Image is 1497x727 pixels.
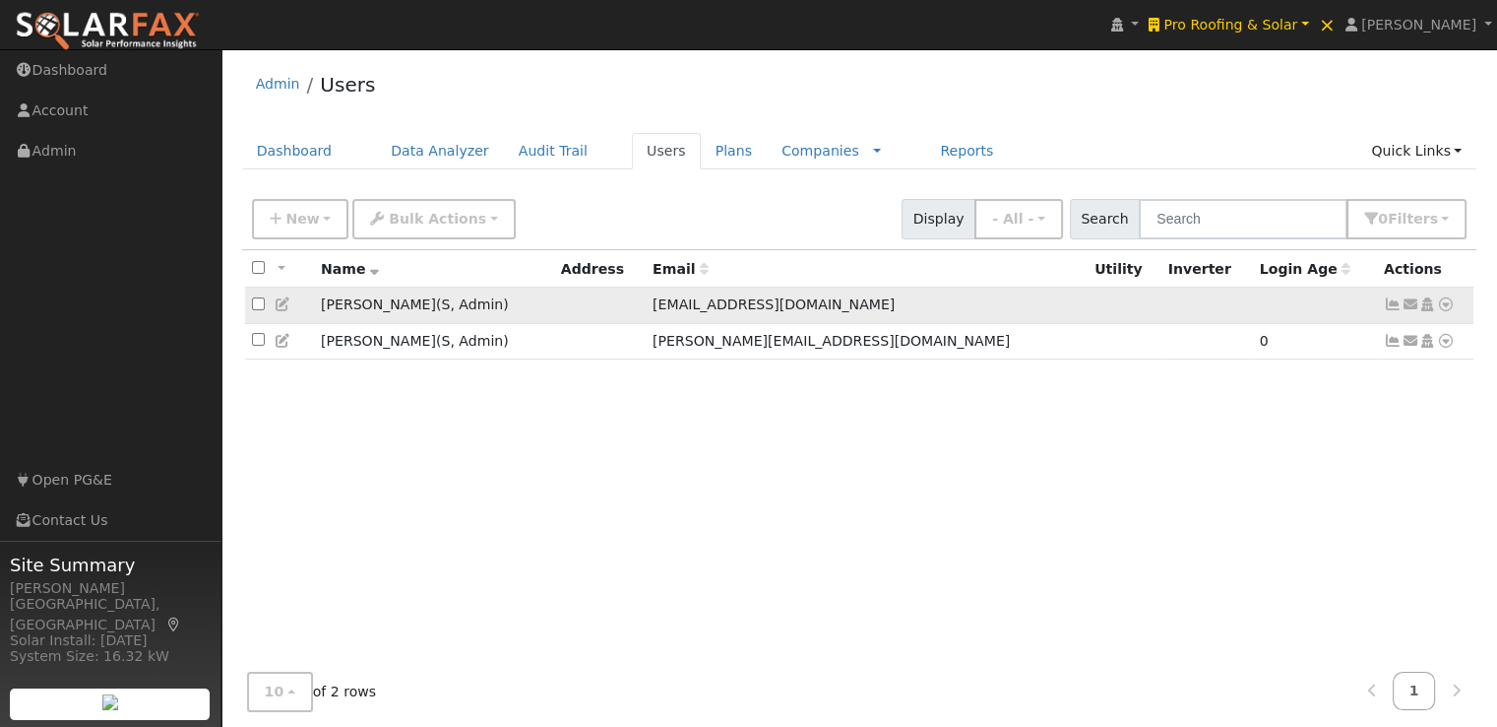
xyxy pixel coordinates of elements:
span: Salesperson [441,297,450,312]
span: Search [1070,199,1140,239]
a: Admin [256,76,300,92]
span: 10 [265,684,284,699]
a: Users [320,73,375,97]
span: Salesperson [441,333,450,349]
div: Actions [1384,259,1466,280]
a: Other actions [1437,331,1455,352]
span: [PERSON_NAME] [1361,17,1476,33]
button: New [252,199,349,239]
span: Site Summary [10,552,211,578]
span: [EMAIL_ADDRESS][DOMAIN_NAME] [653,297,895,312]
span: 10/03/2025 6:31:03 AM [1260,333,1269,349]
div: Inverter [1168,259,1246,280]
div: [PERSON_NAME] [10,578,211,599]
a: Edit User [275,297,292,312]
span: New [285,211,319,227]
span: Days since last login [1260,261,1350,277]
a: Users [632,133,701,169]
a: Not connected [1384,297,1402,312]
span: s [1429,211,1437,227]
div: Utility [1094,259,1154,280]
a: Companies [781,143,859,159]
button: - All - [974,199,1063,239]
a: Map [165,617,183,632]
div: Solar Install: [DATE] [10,630,211,651]
span: ( ) [436,333,509,349]
a: Dashboard [242,133,347,169]
span: Admin [450,297,503,312]
div: [GEOGRAPHIC_DATA], [GEOGRAPHIC_DATA] [10,594,211,635]
a: Edit User [275,333,292,349]
span: [PERSON_NAME][EMAIL_ADDRESS][DOMAIN_NAME] [653,333,1010,349]
span: Name [321,261,379,277]
span: of 2 rows [247,672,377,712]
span: ( ) [436,297,509,312]
button: 0Filters [1346,199,1466,239]
span: Admin [450,333,503,349]
a: Data Analyzer [376,133,504,169]
a: sal@strategicbrandskc.com [1402,331,1419,352]
a: Other actions [1437,295,1455,315]
a: Reports [925,133,1008,169]
input: Search [1139,199,1347,239]
span: × [1319,13,1336,36]
a: Plans [701,133,767,169]
a: alekb@proroofingkc.com [1402,295,1419,315]
div: Address [561,259,639,280]
img: SolarFax [15,11,200,52]
a: 1 [1393,672,1436,710]
button: 10 [247,672,313,712]
a: Not connected [1384,333,1402,349]
span: Filter [1388,211,1438,227]
td: [PERSON_NAME] [314,323,554,360]
td: [PERSON_NAME] [314,288,554,324]
span: Pro Roofing & Solar [1163,17,1297,33]
img: retrieve [102,694,118,710]
a: Login As [1418,297,1436,312]
a: Login As [1418,333,1436,349]
a: Audit Trail [504,133,602,169]
span: Bulk Actions [389,211,486,227]
span: Display [902,199,975,239]
a: Quick Links [1356,133,1476,169]
button: Bulk Actions [352,199,515,239]
span: Email [653,261,708,277]
div: System Size: 16.32 kW [10,646,211,667]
